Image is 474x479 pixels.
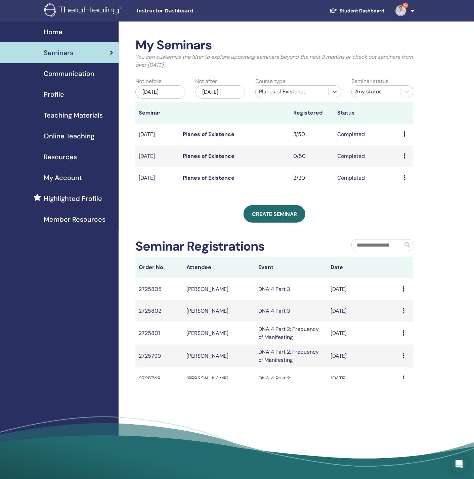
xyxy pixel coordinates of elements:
[44,173,82,183] span: My Account
[183,367,255,389] td: [PERSON_NAME]
[135,300,183,322] td: 2725802
[255,300,327,322] td: DNA 4 Part 3
[183,131,234,138] a: Planes of Existence
[183,174,234,181] a: Planes of Existence
[255,278,327,300] td: DNA 4 Part 3
[135,124,179,145] td: [DATE]
[451,456,467,472] div: Open Intercom Messenger
[290,102,334,124] th: Registered
[44,69,94,79] span: Communication
[334,145,400,167] td: Completed
[329,8,337,13] img: graduation-cap-white.svg
[135,239,265,254] h2: Seminar Registrations
[334,167,400,189] td: Completed
[183,257,255,278] th: Attendee
[183,153,234,160] a: Planes of Existence
[135,38,414,53] h2: My Seminars
[44,214,105,224] span: Member Resources
[44,3,125,18] img: logo.png
[244,205,305,223] a: Create seminar
[290,167,334,189] td: 2/20
[255,322,327,345] td: DNA 4 Part 2: Frequency of Manifesting
[324,5,390,17] a: Student Dashboard
[259,88,325,96] div: Planes of Existence
[255,257,327,278] th: Event
[135,85,185,99] div: [DATE]
[183,345,255,367] td: [PERSON_NAME]
[403,3,408,8] span: 9+
[135,77,162,85] label: Not before
[44,131,94,141] span: Online Teaching
[135,345,183,367] td: 2725799
[351,77,388,85] label: Seminar status
[183,322,255,345] td: [PERSON_NAME]
[327,278,399,300] td: [DATE]
[290,124,334,145] td: 3/50
[395,5,406,16] img: default.jpg
[327,367,399,389] td: [DATE]
[183,300,255,322] td: [PERSON_NAME]
[44,110,103,120] span: Teaching Materials
[44,152,77,162] span: Resources
[334,102,400,124] th: Status
[44,193,102,204] span: Highlighted Profile
[44,89,64,99] span: Profile
[196,85,246,99] div: [DATE]
[290,145,334,167] td: 0/50
[196,77,217,85] label: Not after
[255,345,327,367] td: DNA 4 Part 2: Frequency of Manifesting
[135,167,179,189] td: [DATE]
[355,88,397,96] div: Any status
[327,257,399,278] th: Date
[44,48,73,58] span: Seminars
[137,7,238,14] span: Instructor Dashboard
[135,367,183,389] td: 2725748
[327,300,399,322] td: [DATE]
[44,27,62,37] span: Home
[183,278,255,300] td: [PERSON_NAME]
[255,367,327,389] td: DNA 4 Part 3
[135,322,183,345] td: 2725801
[135,53,414,69] p: You can customize the filter to explore upcoming seminars beyond the next 3 months or check out s...
[252,211,297,218] span: Create seminar
[135,257,183,278] th: Order No.
[135,102,179,124] th: Seminar
[334,124,400,145] td: Completed
[327,322,399,345] td: [DATE]
[327,345,399,367] td: [DATE]
[255,77,286,85] label: Course type
[135,278,183,300] td: 2725805
[135,145,179,167] td: [DATE]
